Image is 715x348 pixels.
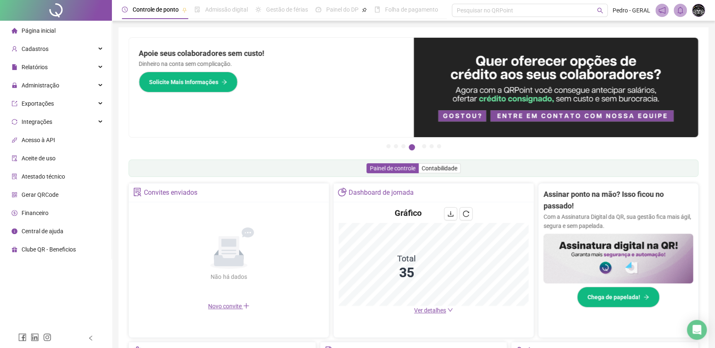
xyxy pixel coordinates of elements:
[437,144,441,148] button: 7
[191,272,267,281] div: Não há dados
[22,228,63,234] span: Central de ajuda
[12,46,17,52] span: user-add
[139,48,404,59] h2: Apoie seus colaboradores sem custo!
[349,186,414,200] div: Dashboard de jornada
[22,64,48,70] span: Relatórios
[12,64,17,70] span: file
[543,188,693,212] h2: Assinar ponto na mão? Isso ficou no passado!
[414,307,446,314] span: Ver detalhes
[205,6,248,13] span: Admissão digital
[43,333,51,341] span: instagram
[394,207,421,219] h4: Gráfico
[394,144,398,148] button: 2
[12,192,17,198] span: qrcode
[221,79,227,85] span: arrow-right
[266,6,308,13] span: Gestão de férias
[422,165,457,172] span: Contabilidade
[613,6,650,15] span: Pedro - GERAL
[139,72,238,92] button: Solicite Mais Informações
[122,7,128,12] span: clock-circle
[133,188,142,196] span: solution
[22,46,48,52] span: Cadastros
[692,4,705,17] img: 61831
[12,247,17,252] span: gift
[447,307,453,313] span: down
[144,186,197,200] div: Convites enviados
[31,333,39,341] span: linkedin
[22,82,59,89] span: Administração
[149,77,218,87] span: Solicite Mais Informações
[139,59,404,68] p: Dinheiro na conta sem complicação.
[385,6,438,13] span: Folha de pagamento
[12,174,17,179] span: solution
[22,210,48,216] span: Financeiro
[22,246,76,253] span: Clube QR - Beneficios
[12,28,17,34] span: home
[447,210,454,217] span: download
[22,118,52,125] span: Integrações
[409,144,415,150] button: 4
[643,294,649,300] span: arrow-right
[12,119,17,125] span: sync
[12,82,17,88] span: lock
[18,333,27,341] span: facebook
[194,7,200,12] span: file-done
[88,335,94,341] span: left
[22,100,54,107] span: Exportações
[370,165,415,172] span: Painel de controle
[401,144,405,148] button: 3
[22,137,55,143] span: Acesso à API
[208,303,250,309] span: Novo convite
[315,7,321,12] span: dashboard
[182,7,187,12] span: pushpin
[326,6,359,13] span: Painel do DP
[12,101,17,106] span: export
[255,7,261,12] span: sun
[414,307,453,314] a: Ver detalhes down
[362,7,367,12] span: pushpin
[12,137,17,143] span: api
[687,320,707,340] div: Open Intercom Messenger
[429,144,434,148] button: 6
[22,27,56,34] span: Página inicial
[597,7,603,14] span: search
[414,38,698,137] img: banner%2Fa8ee1423-cce5-4ffa-a127-5a2d429cc7d8.png
[422,144,426,148] button: 5
[338,188,347,196] span: pie-chart
[22,155,56,162] span: Aceite de uso
[243,302,250,309] span: plus
[12,210,17,216] span: dollar
[676,7,684,14] span: bell
[22,191,58,198] span: Gerar QRCode
[12,155,17,161] span: audit
[587,292,640,302] span: Chega de papelada!
[386,144,390,148] button: 1
[543,212,693,230] p: Com a Assinatura Digital da QR, sua gestão fica mais ágil, segura e sem papelada.
[463,210,469,217] span: reload
[374,7,380,12] span: book
[658,7,666,14] span: notification
[543,234,693,283] img: banner%2F02c71560-61a6-44d4-94b9-c8ab97240462.png
[133,6,179,13] span: Controle de ponto
[12,228,17,234] span: info-circle
[22,173,65,180] span: Atestado técnico
[577,287,659,307] button: Chega de papelada!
